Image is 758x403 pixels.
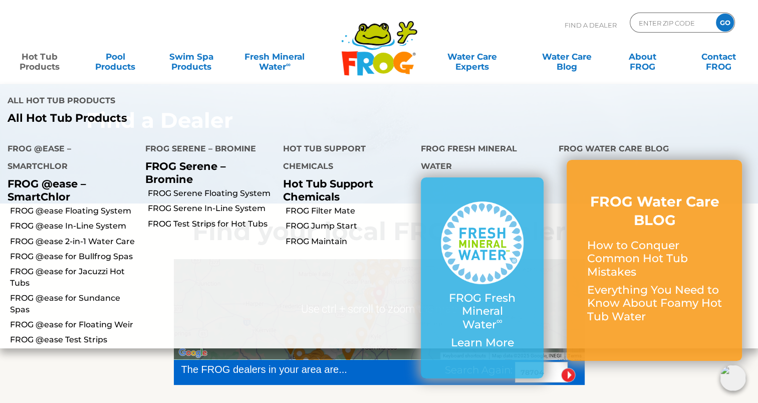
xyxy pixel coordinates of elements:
[8,92,371,112] h4: All Hot Tub Products
[496,316,502,326] sup: ∞
[148,188,276,199] a: FROG Serene Floating System
[284,339,315,374] div: Leslie's Poolmart, Inc. # 729 - 66 miles away.
[313,349,344,384] div: Leslie's Poolmart, Inc. # 578 - 57 miles away.
[286,221,413,232] a: FROG Jump Start
[145,160,268,185] p: FROG Serene – Bromine
[283,177,406,203] p: Hot Tub Support Chemicals
[305,354,336,389] div: A-Tex Pools - 63 miles away.
[441,292,524,331] p: FROG Fresh Mineral Water
[441,201,524,355] a: FROG Fresh Mineral Water∞ Learn More
[333,336,364,371] div: Leslie's Poolmart, Inc. # 674 - 43 miles away.
[283,140,406,177] h4: Hot Tub Support Chemicals
[293,354,324,389] div: Leslie's Poolmart Inc # 49 - 68 miles away.
[8,140,130,177] h4: FROG @ease – SmartChlor
[10,319,138,330] a: FROG @ease for Floating Weir
[10,47,69,67] a: Hot TubProducts
[86,47,145,67] a: PoolProducts
[176,346,209,359] a: Open this area in Google Maps (opens a new window)
[305,355,336,390] div: Leslie's Poolmart, Inc. # 34 - 64 miles away.
[587,284,722,323] p: Everything You Need to Know About Foamy Hot Tub Water
[148,203,276,214] a: FROG Serene In-Line System
[10,236,138,247] a: FROG @ease 2-in-1 Water Care
[306,354,337,389] div: Sweetwater Hot Tubz - Northeast Showroom - 62 miles away.
[638,16,705,30] input: Zip Code Form
[561,368,576,382] input: Submit
[238,47,312,67] a: Fresh MineralWater∞
[8,177,130,203] p: FROG @ease – SmartChlor
[297,351,328,386] div: Bell Pool & Spa - San Antonio - 65 miles away.
[8,112,371,125] a: All Hot Tub Products
[10,334,138,345] a: FROG @ease Test Strips
[286,236,413,247] a: FROG Maintain
[537,47,596,67] a: Water CareBlog
[286,206,413,217] a: FROG Filter Mate
[10,293,138,315] a: FROG @ease for Sundance Spas
[689,47,748,67] a: ContactFROG
[424,47,520,67] a: Water CareExperts
[10,251,138,262] a: FROG @ease for Bullfrog Spas
[176,346,209,359] img: Google
[441,336,524,349] p: Learn More
[299,348,330,383] div: Paradise Decks & Spa - 63 miles away.
[587,239,722,279] p: How to Conquer Common Hot Tub Mistakes
[587,192,722,229] h3: FROG Water Care BLOG
[162,47,221,67] a: Swim SpaProducts
[587,192,722,328] a: FROG Water Care BLOG How to Conquer Common Hot Tub Mistakes Everything You Need to Know About Foa...
[10,266,138,289] a: FROG @ease for Jacuzzi Hot Tubs
[720,365,746,391] img: openIcon
[716,14,734,32] input: GO
[286,61,291,68] sup: ∞
[181,362,383,377] div: The FROG dealers in your area are...
[10,206,138,217] a: FROG @ease Floating System
[148,219,276,230] a: FROG Test Strips for Hot Tubs
[334,333,365,368] div: New Braunfels Pool & Spa - 41 miles away.
[145,140,268,160] h4: FROG Serene – Bromine
[559,140,750,160] h4: FROG Water Care Blog
[613,47,672,67] a: AboutFROG
[10,221,138,232] a: FROG @ease In-Line System
[421,140,544,177] h4: FROG Fresh Mineral Water
[565,13,617,38] p: Find A Dealer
